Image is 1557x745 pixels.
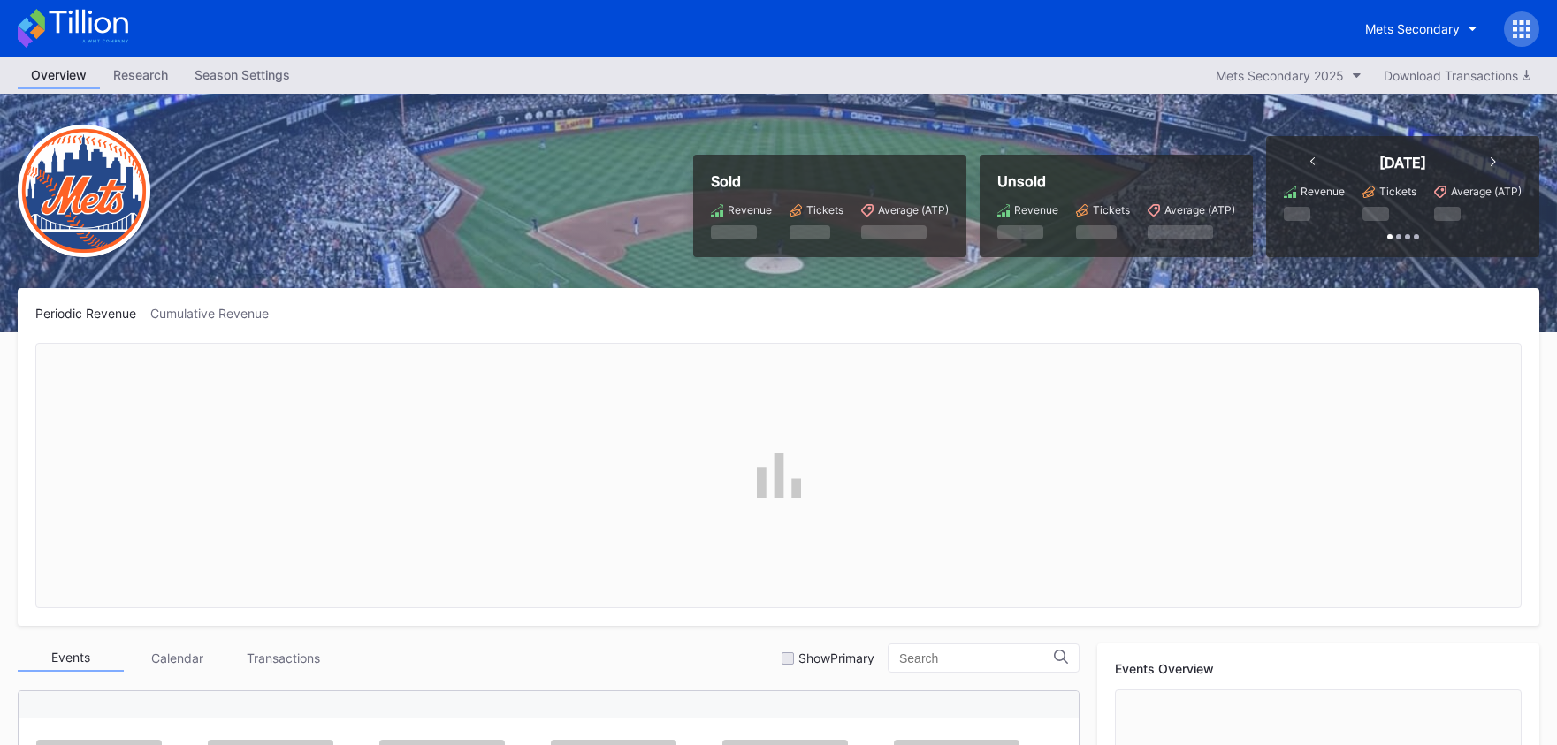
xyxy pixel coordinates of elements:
div: Calendar [124,644,230,672]
div: [DATE] [1379,154,1426,171]
div: Revenue [1014,203,1058,217]
div: Revenue [728,203,772,217]
div: Season Settings [181,62,303,87]
input: Search [899,651,1054,665]
div: Events Overview [1115,661,1522,676]
div: Sold [711,172,949,190]
div: Show Primary [798,650,874,665]
div: Research [100,62,181,87]
div: Tickets [806,203,843,217]
img: New-York-Mets-Transparent.png [18,125,150,257]
div: Tickets [1379,185,1416,198]
a: Research [100,62,181,89]
div: Unsold [997,172,1235,190]
button: Mets Secondary 2025 [1207,64,1370,87]
div: Average (ATP) [1164,203,1235,217]
div: Mets Secondary [1365,21,1460,36]
div: Average (ATP) [1451,185,1522,198]
div: Revenue [1301,185,1345,198]
a: Overview [18,62,100,89]
div: Cumulative Revenue [150,306,283,321]
div: Download Transactions [1384,68,1530,83]
button: Mets Secondary [1352,12,1491,45]
a: Season Settings [181,62,303,89]
div: Mets Secondary 2025 [1216,68,1344,83]
div: Tickets [1093,203,1130,217]
div: Events [18,644,124,672]
button: Download Transactions [1375,64,1539,87]
div: Transactions [230,644,336,672]
div: Periodic Revenue [35,306,150,321]
div: Average (ATP) [878,203,949,217]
